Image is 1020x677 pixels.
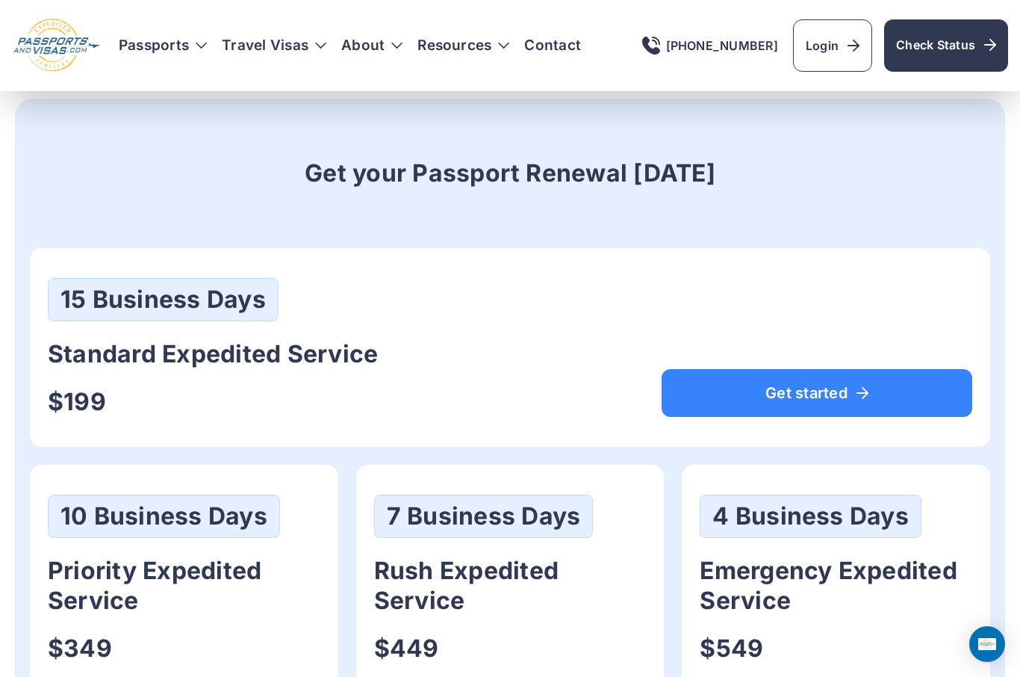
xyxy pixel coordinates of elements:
[884,19,1008,72] a: Check Status
[48,634,112,663] span: $349
[387,501,581,531] span: 7 Business Days
[681,386,953,401] span: Get started
[48,387,106,416] span: $199
[60,285,266,314] span: 15 Business Days
[806,37,859,55] span: Login
[700,634,763,663] span: $549
[524,38,581,53] a: Contact
[374,556,647,616] h3: Rush Expedited Service
[417,38,509,53] h3: Resources
[48,556,320,616] h3: Priority Expedited Service
[896,36,996,54] span: Check Status
[642,37,778,55] a: [PHONE_NUMBER]
[662,369,972,417] a: Get started
[712,501,909,531] span: 4 Business Days
[222,38,326,53] h3: Travel Visas
[12,18,101,73] img: Logo
[60,501,267,531] span: 10 Business Days
[119,38,207,53] h3: Passports
[341,38,385,53] a: About
[30,158,990,188] h3: Get your Passport Renewal [DATE]
[700,556,972,616] h3: Emergency Expedited Service
[793,19,872,72] a: Login
[48,339,378,369] h3: Standard Expedited Service
[374,634,439,663] span: $449
[969,626,1005,662] div: Open Intercom Messenger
